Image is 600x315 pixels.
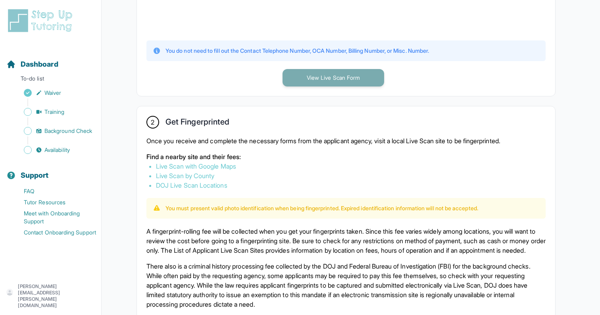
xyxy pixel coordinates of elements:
[156,181,227,189] a: DOJ Live Scan Locations
[165,204,478,212] p: You must present valid photo identification when being fingerprinted. Expired identification info...
[146,261,546,309] p: There also is a criminal history processing fee collected by the DOJ and Federal Bureau of Invest...
[146,136,546,146] p: Once you receive and complete the necessary forms from the applicant agency, visit a local Live S...
[3,157,98,184] button: Support
[6,125,101,136] a: Background Check
[21,170,49,181] span: Support
[6,208,101,227] a: Meet with Onboarding Support
[3,46,98,73] button: Dashboard
[146,227,546,255] p: A fingerprint-rolling fee will be collected when you get your fingerprints taken. Since this fee ...
[6,59,58,70] a: Dashboard
[44,146,70,154] span: Availability
[151,117,154,127] span: 2
[156,172,214,180] a: Live Scan by County
[44,127,92,135] span: Background Check
[44,108,65,116] span: Training
[6,87,101,98] a: Waiver
[21,59,58,70] span: Dashboard
[6,186,101,197] a: FAQ
[6,283,95,309] button: [PERSON_NAME][EMAIL_ADDRESS][PERSON_NAME][DOMAIN_NAME]
[146,152,546,161] p: Find a nearby site and their fees:
[165,117,229,130] h2: Get Fingerprinted
[156,162,236,170] a: Live Scan with Google Maps
[6,106,101,117] a: Training
[6,8,77,33] img: logo
[6,197,101,208] a: Tutor Resources
[44,89,61,97] span: Waiver
[18,283,95,309] p: [PERSON_NAME][EMAIL_ADDRESS][PERSON_NAME][DOMAIN_NAME]
[165,47,429,55] p: You do not need to fill out the Contact Telephone Number, OCA Number, Billing Number, or Misc. Nu...
[3,75,98,86] p: To-do list
[283,73,384,81] a: View Live Scan Form
[6,144,101,156] a: Availability
[6,227,101,238] a: Contact Onboarding Support
[283,69,384,86] button: View Live Scan Form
